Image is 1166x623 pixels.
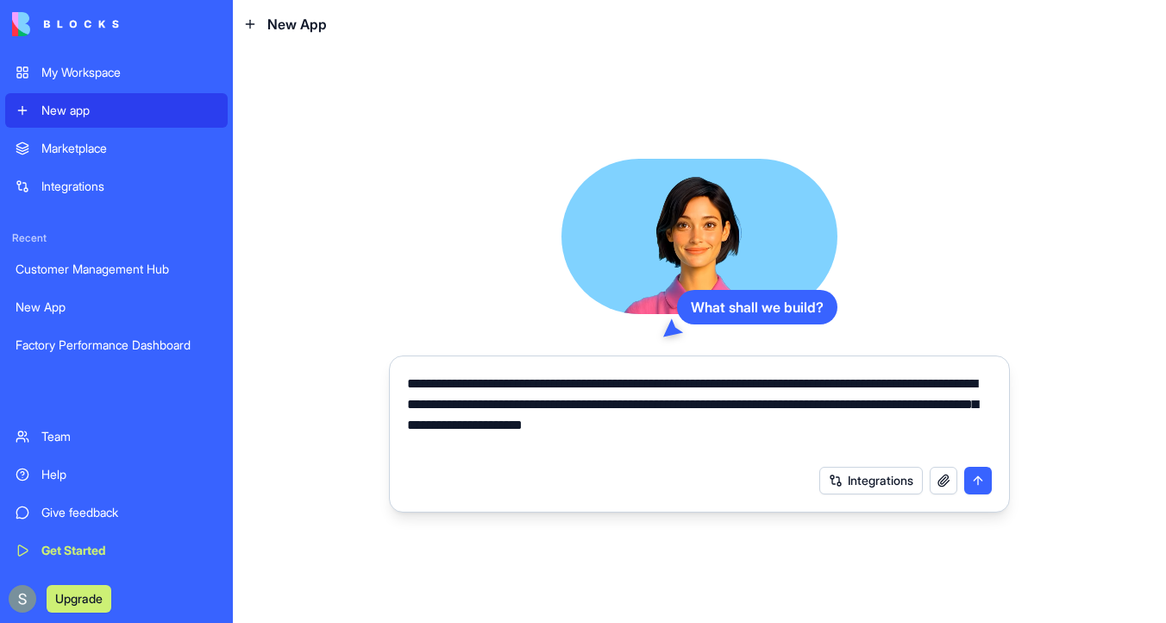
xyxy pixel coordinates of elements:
div: New app [41,102,217,119]
div: Team [41,428,217,445]
div: Customer Management Hub [16,261,217,278]
div: Give feedback [41,504,217,521]
img: logo [12,12,119,36]
a: Integrations [5,169,228,204]
button: Upgrade [47,585,111,613]
a: Customer Management Hub [5,252,228,286]
a: Marketplace [5,131,228,166]
img: ACg8ocKnDTHbS00rqwWSHQfXf8ia04QnQtz5EDX_Ef5UNrjqV-k=s96-c [9,585,36,613]
span: New App [267,14,327,35]
div: Get Started [41,542,217,559]
div: Marketplace [41,140,217,157]
div: What shall we build? [677,290,837,324]
a: Help [5,457,228,492]
div: Integrations [41,178,217,195]
div: Factory Performance Dashboard [16,337,217,354]
a: New app [5,93,228,128]
a: Give feedback [5,495,228,530]
button: Integrations [819,467,923,494]
a: New App [5,290,228,324]
a: Upgrade [47,589,111,607]
a: Factory Performance Dashboard [5,328,228,362]
span: Recent [5,231,228,245]
div: Help [41,466,217,483]
a: Team [5,419,228,454]
div: New App [16,299,217,316]
a: My Workspace [5,55,228,90]
a: Get Started [5,533,228,568]
div: My Workspace [41,64,217,81]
